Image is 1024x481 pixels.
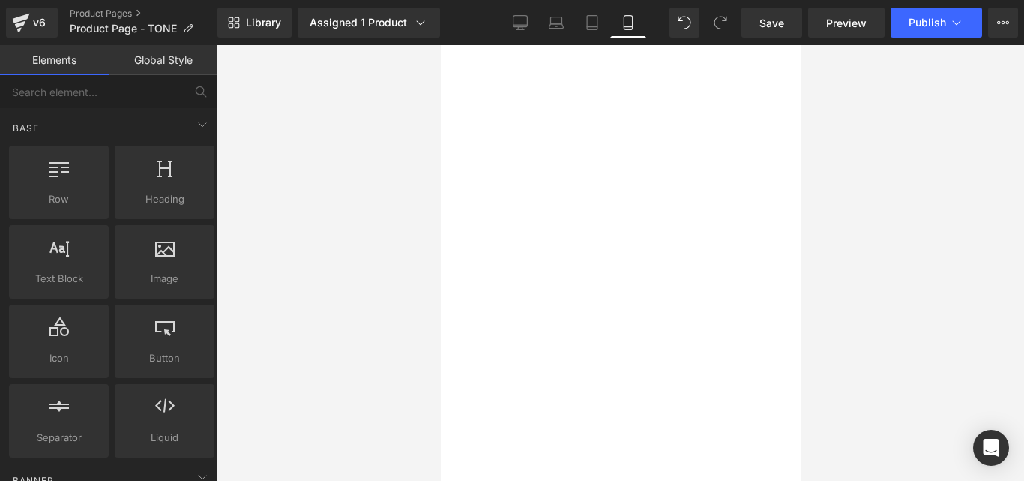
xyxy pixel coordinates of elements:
[973,430,1009,466] div: Open Intercom Messenger
[808,8,885,38] a: Preview
[574,8,610,38] a: Tablet
[538,8,574,38] a: Laptop
[109,45,217,75] a: Global Style
[119,191,210,207] span: Heading
[13,350,104,366] span: Icon
[217,8,292,38] a: New Library
[70,23,177,35] span: Product Page - TONE
[669,8,699,38] button: Undo
[826,15,867,31] span: Preview
[30,13,49,32] div: v6
[909,17,946,29] span: Publish
[610,8,646,38] a: Mobile
[13,271,104,287] span: Text Block
[119,271,210,287] span: Image
[13,191,104,207] span: Row
[11,121,40,135] span: Base
[13,430,104,446] span: Separator
[70,8,217,20] a: Product Pages
[310,15,428,30] div: Assigned 1 Product
[891,8,982,38] button: Publish
[6,8,58,38] a: v6
[759,15,784,31] span: Save
[119,350,210,366] span: Button
[502,8,538,38] a: Desktop
[705,8,735,38] button: Redo
[119,430,210,446] span: Liquid
[988,8,1018,38] button: More
[246,16,281,29] span: Library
